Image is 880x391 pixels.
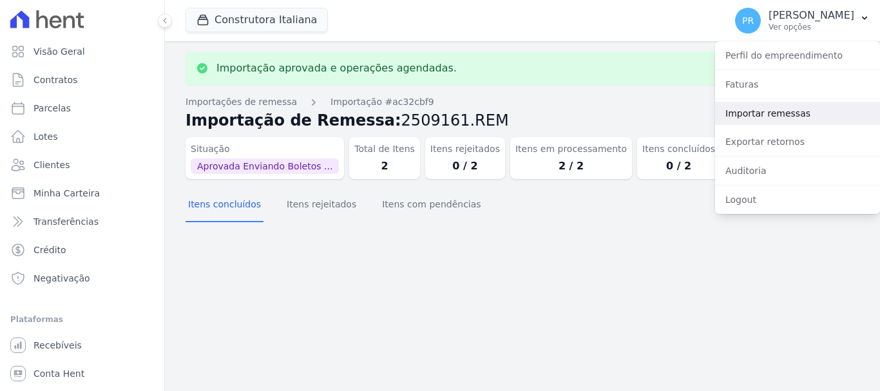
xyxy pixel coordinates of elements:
a: Contratos [5,67,159,93]
a: Importações de remessa [186,95,297,109]
a: Parcelas [5,95,159,121]
span: Visão Geral [33,45,85,58]
span: Lotes [33,130,58,143]
a: Importar remessas [715,102,880,125]
nav: Breadcrumb [186,95,859,109]
a: Perfil do empreendimento [715,44,880,67]
dt: Situação [191,142,339,156]
span: Conta Hent [33,367,84,380]
span: 2509161.REM [401,111,509,129]
a: Importação #ac32cbf9 [330,95,434,109]
span: Crédito [33,243,66,256]
a: Transferências [5,209,159,234]
button: Itens rejeitados [284,189,359,222]
dt: Total de Itens [354,142,415,156]
a: Clientes [5,152,159,178]
span: Clientes [33,158,70,171]
button: PR [PERSON_NAME] Ver opções [725,3,880,39]
div: Plataformas [10,312,154,327]
dd: 2 [354,158,415,174]
a: Crédito [5,237,159,263]
dt: Itens em processamento [515,142,627,156]
a: Faturas [715,73,880,96]
dd: 2 / 2 [515,158,627,174]
span: Recebíveis [33,339,82,352]
button: Itens com pendências [379,189,483,222]
a: Auditoria [715,159,880,182]
span: PR [742,16,754,25]
dt: Itens concluídos [642,142,715,156]
a: Visão Geral [5,39,159,64]
p: Ver opções [769,22,854,32]
span: Transferências [33,215,99,228]
span: Minha Carteira [33,187,100,200]
dt: Itens rejeitados [430,142,500,156]
h2: Importação de Remessa: [186,109,859,132]
a: Logout [715,188,880,211]
a: Minha Carteira [5,180,159,206]
span: Aprovada Enviando Boletos ... [191,158,339,174]
button: Itens concluídos [186,189,263,222]
a: Exportar retornos [715,130,880,153]
a: Negativação [5,265,159,291]
dd: 0 / 2 [642,158,715,174]
span: Parcelas [33,102,71,115]
p: [PERSON_NAME] [769,9,854,22]
a: Recebíveis [5,332,159,358]
p: Importação aprovada e operações agendadas. [216,62,457,75]
span: Contratos [33,73,77,86]
a: Lotes [5,124,159,149]
a: Conta Hent [5,361,159,386]
dd: 0 / 2 [430,158,500,174]
button: Construtora Italiana [186,8,328,32]
span: Negativação [33,272,90,285]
